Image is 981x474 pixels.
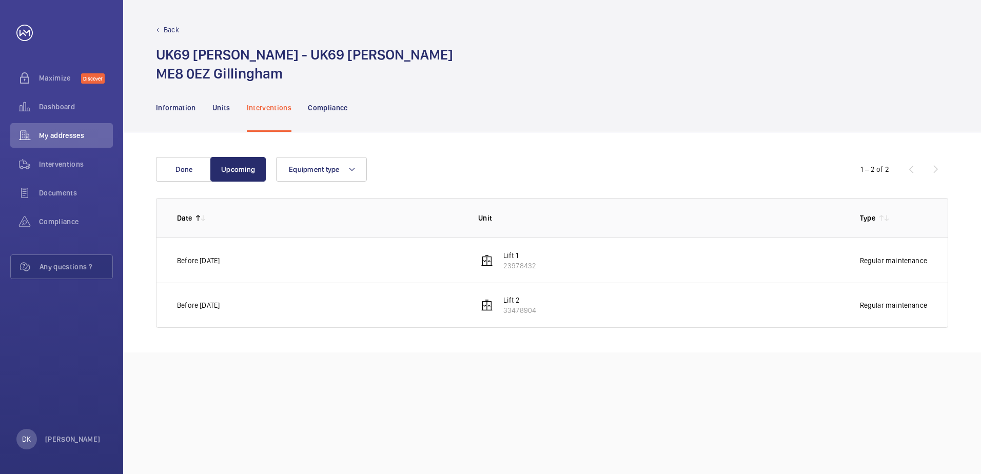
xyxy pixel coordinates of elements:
[39,188,113,198] span: Documents
[177,300,220,310] p: Before [DATE]
[860,213,875,223] p: Type
[177,213,192,223] p: Date
[39,159,113,169] span: Interventions
[860,300,927,310] p: Regular maintenance
[503,305,536,315] p: 33478904
[481,254,493,267] img: elevator.svg
[81,73,105,84] span: Discover
[39,130,113,141] span: My addresses
[276,157,367,182] button: Equipment type
[39,73,81,83] span: Maximize
[164,25,179,35] p: Back
[156,45,453,83] h1: UK69 [PERSON_NAME] - UK69 [PERSON_NAME] ME8 0EZ Gillingham
[860,164,889,174] div: 1 – 2 of 2
[289,165,340,173] span: Equipment type
[503,250,536,261] p: Lift 1
[40,262,112,272] span: Any questions ?
[860,255,927,266] p: Regular maintenance
[247,103,292,113] p: Interventions
[503,295,536,305] p: Lift 2
[156,103,196,113] p: Information
[177,255,220,266] p: Before [DATE]
[503,261,536,271] p: 23978432
[478,213,843,223] p: Unit
[156,157,211,182] button: Done
[39,102,113,112] span: Dashboard
[45,434,101,444] p: [PERSON_NAME]
[22,434,31,444] p: DK
[212,103,230,113] p: Units
[210,157,266,182] button: Upcoming
[308,103,348,113] p: Compliance
[39,216,113,227] span: Compliance
[481,299,493,311] img: elevator.svg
